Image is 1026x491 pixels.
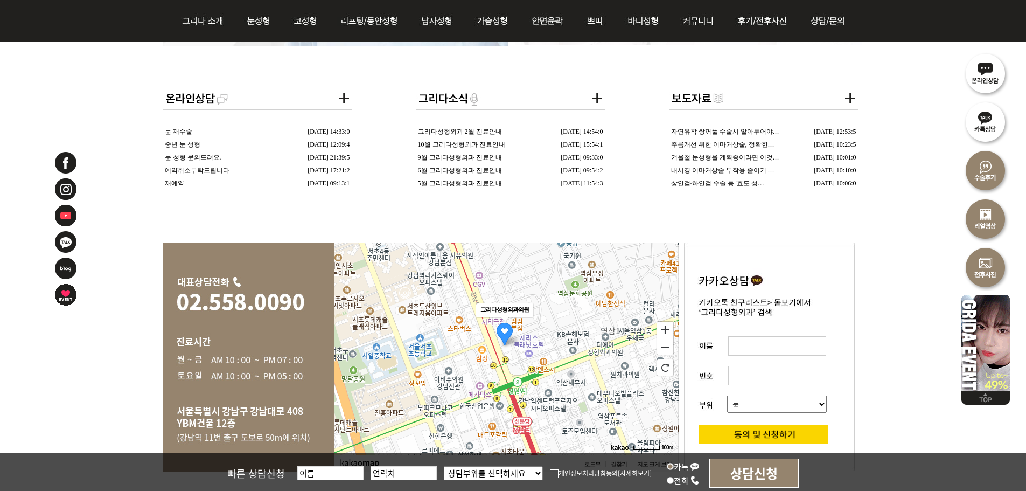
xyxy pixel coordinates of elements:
a: [DATE] 09:33:0 [561,154,603,161]
img: 이벤트 [54,283,78,307]
a: 주름개선 위한 이마거상술, 정확한… [671,141,774,148]
span: 확대 [657,322,673,338]
img: 이벤트 [961,291,1010,391]
a: 그리다성형외과의원 [476,303,533,317]
span: 축소 [657,339,673,355]
label: 카톡 [667,461,700,472]
button: 확대 [656,321,674,338]
a: [DATE] 12:09:4 [308,141,350,148]
a: 9월 그리다성형외과 진료안내 [418,154,502,161]
img: main_news.jpg [669,86,858,110]
img: 네이버블로그 [54,257,78,280]
label: 개인정보처리방침동의 [550,468,618,478]
img: 온라인상담 [961,49,1010,97]
img: main_info.jpg [163,243,334,472]
button: 초기화 [656,358,674,377]
a: [DATE] 09:13:1 [308,179,350,187]
a: 중년 눈 성형 [165,141,200,148]
a: [DATE] 10:23:5 [814,141,856,148]
a: [DATE] 14:33:0 [308,128,350,135]
a: [DATE] 14:54:0 [561,128,603,135]
input: 카톡 [667,463,674,470]
input: 이름 [297,466,364,480]
img: 유투브 [54,204,78,227]
a: 눈 재수술 [165,128,192,135]
img: call_icon.png [690,475,700,485]
img: Kakao 맵으로 이동(새창열림) [611,445,629,450]
a: 내시경 이마거상술 부작용 줄이기 … [671,167,774,174]
a: [자세히보기] [618,468,652,478]
img: 페이스북 [54,151,78,175]
a: [DATE] 21:39:5 [308,154,350,161]
img: 카카오톡 [54,230,78,254]
img: 수술전후사진 [961,243,1010,291]
span: 빠른 상담신청 [227,466,285,480]
button: 축소 [656,338,674,356]
a: 10월 그리다성형외과 진료안내 [418,141,505,148]
input: 상담신청 [709,459,799,488]
img: 위로가기 [961,391,1010,405]
img: 카톡상담 [961,97,1010,146]
span: 초기화 [657,359,673,376]
div: 100m [661,445,673,451]
img: checkbox.png [550,469,559,478]
img: main_counsel.jpg [163,86,352,110]
a: [DATE] 10:01:0 [814,154,856,161]
img: main_notice.jpg [416,86,605,110]
a: [DATE] 15:54:1 [561,141,603,148]
a: 5월 그리다성형외과 진료안내 [418,179,502,187]
img: kakao_icon.png [690,461,700,471]
a: [DATE] 17:21:2 [308,167,350,174]
a: 6월 그리다성형외과 진료안내 [418,167,502,174]
a: [DATE] 10:06:0 [814,179,856,187]
a: 눈 성형 문의드려요. [165,154,221,161]
input: Submit [693,424,833,445]
a: [DATE] 09:54:2 [561,167,603,174]
a: 겨울철 눈성형을 계획중이라면 이것… [671,154,779,161]
img: 리얼영상 [961,194,1010,243]
a: [DATE] 12:53:5 [814,128,856,135]
a: 자연유착 쌍꺼풀 수술시 알아두어야… [671,128,779,135]
img: 수술후기 [961,146,1010,194]
a: 재예약 [165,179,184,187]
img: 인스타그램 [54,177,78,201]
a: 상안검·하안검 수술 등 '효도 성… [671,179,764,187]
a: 그리다성형외과 2월 진료안내 [418,128,502,135]
a: [DATE] 10:10:0 [814,167,856,174]
a: [DATE] 11:54:3 [561,179,603,187]
label: 전화 [667,475,700,486]
a: 예약취소부탁드립니다 [165,167,229,174]
input: 전화 [667,477,674,484]
input: 연락처 [371,466,437,480]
